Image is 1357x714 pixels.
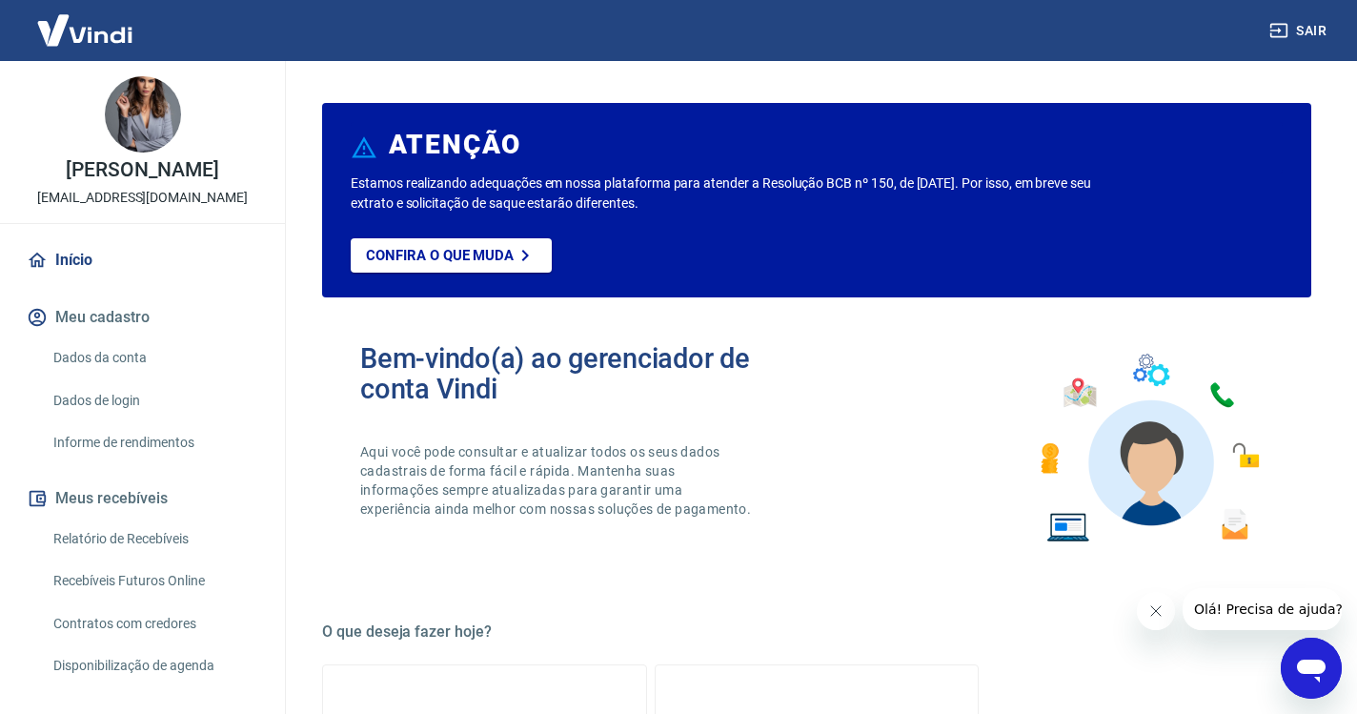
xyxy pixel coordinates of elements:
img: Imagem de um avatar masculino com diversos icones exemplificando as funcionalidades do gerenciado... [1023,343,1273,554]
a: Recebíveis Futuros Online [46,561,262,601]
h6: ATENÇÃO [389,135,521,154]
p: [PERSON_NAME] [66,160,218,180]
iframe: Botão para abrir a janela de mensagens [1281,638,1342,699]
a: Dados da conta [46,338,262,377]
a: Início [23,239,262,281]
img: 1b4c4096-e1e0-4c03-a54d-cc1edd29fdf5.jpeg [105,76,181,153]
p: Estamos realizando adequações em nossa plataforma para atender a Resolução BCB nº 150, de [DATE].... [351,173,1096,214]
a: Disponibilização de agenda [46,646,262,685]
a: Relatório de Recebíveis [46,520,262,559]
h5: O que deseja fazer hoje? [322,622,1311,642]
h2: Bem-vindo(a) ao gerenciador de conta Vindi [360,343,817,404]
p: Confira o que muda [366,247,514,264]
button: Meu cadastro [23,296,262,338]
img: Vindi [23,1,147,59]
a: Dados de login [46,381,262,420]
iframe: Fechar mensagem [1137,592,1175,630]
a: Confira o que muda [351,238,552,273]
a: Informe de rendimentos [46,423,262,462]
p: [EMAIL_ADDRESS][DOMAIN_NAME] [37,188,248,208]
button: Sair [1266,13,1334,49]
p: Aqui você pode consultar e atualizar todos os seus dados cadastrais de forma fácil e rápida. Mant... [360,442,755,519]
button: Meus recebíveis [23,478,262,520]
a: Contratos com credores [46,604,262,643]
iframe: Mensagem da empresa [1183,588,1342,630]
span: Olá! Precisa de ajuda? [11,13,160,29]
